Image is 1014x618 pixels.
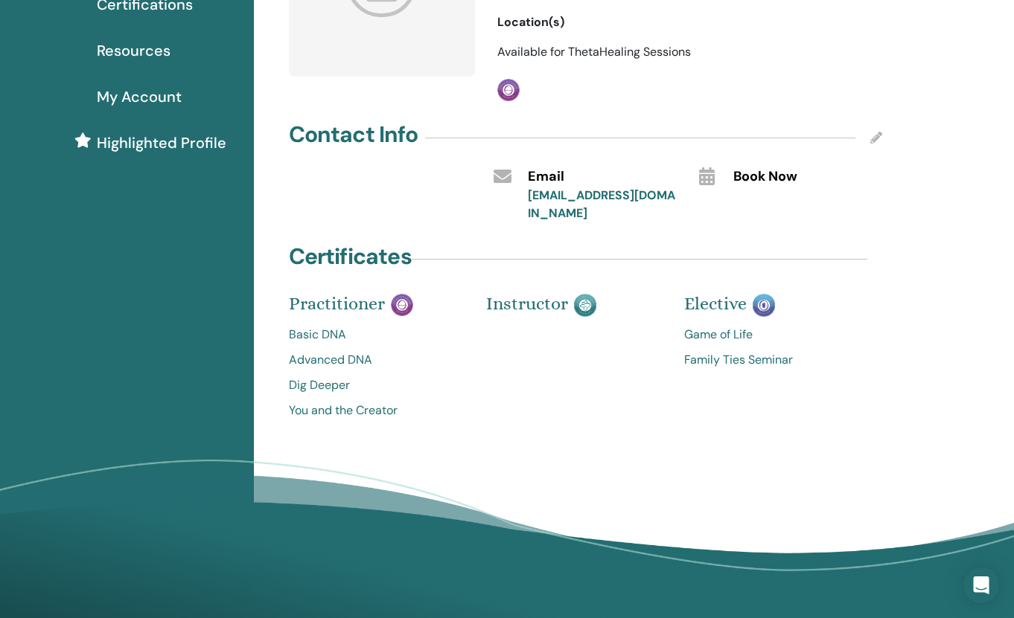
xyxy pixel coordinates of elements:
div: Open Intercom Messenger [963,567,999,603]
span: Practitioner [289,293,385,314]
span: Instructor [486,293,568,314]
span: Email [528,167,564,187]
span: Elective [684,293,747,314]
span: Location(s) [497,13,564,31]
span: Highlighted Profile [97,132,226,154]
a: Basic DNA [289,326,465,344]
h4: Contact Info [289,121,418,148]
span: Available for ThetaHealing Sessions [497,44,691,59]
a: Game of Life [684,326,860,344]
a: [EMAIL_ADDRESS][DOMAIN_NAME] [528,187,675,221]
span: Resources [97,39,170,62]
span: My Account [97,86,182,108]
a: Advanced DNA [289,351,465,369]
a: Dig Deeper [289,376,465,394]
a: You and the Creator [289,402,465,419]
span: Book Now [733,167,797,187]
a: Family Ties Seminar [684,351,860,369]
h4: Certificates [289,243,412,270]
